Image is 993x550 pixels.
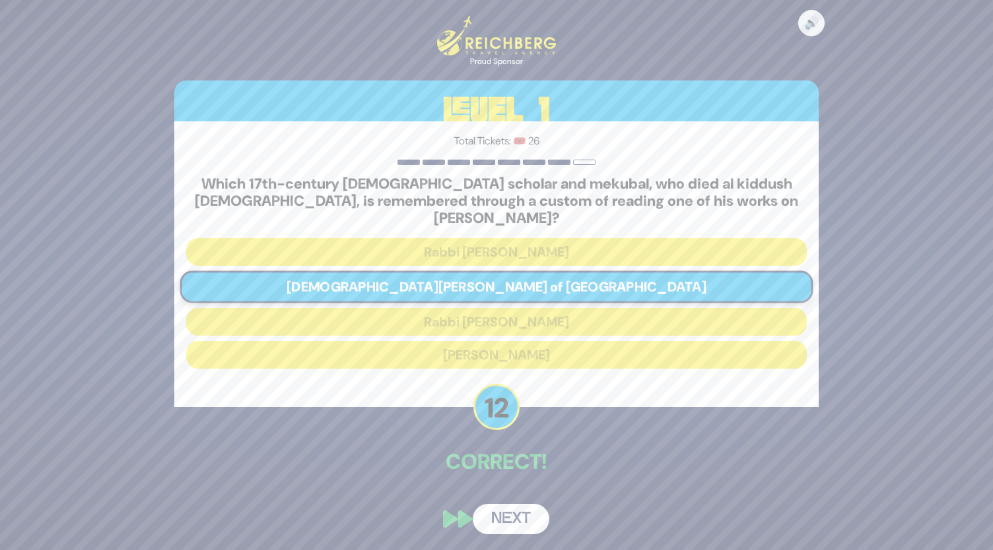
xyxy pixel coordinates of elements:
[186,308,807,336] button: Rabbi [PERSON_NAME]
[180,270,813,303] button: [DEMOGRAPHIC_DATA][PERSON_NAME] of [GEOGRAPHIC_DATA]
[186,341,807,369] button: [PERSON_NAME]
[473,504,549,534] button: Next
[186,175,807,228] h5: Which 17th-century [DEMOGRAPHIC_DATA] scholar and mekubal, who died al kiddush [DEMOGRAPHIC_DATA]...
[798,10,825,36] button: 🔊
[174,80,819,140] h3: Level 1
[186,133,807,149] p: Total Tickets: 🎟️ 26
[174,446,819,477] p: Correct!
[437,55,556,67] div: Proud Sponsor
[437,16,556,55] img: Reichberg Travel
[473,384,520,430] p: 12
[186,238,807,266] button: Rabbi [PERSON_NAME]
